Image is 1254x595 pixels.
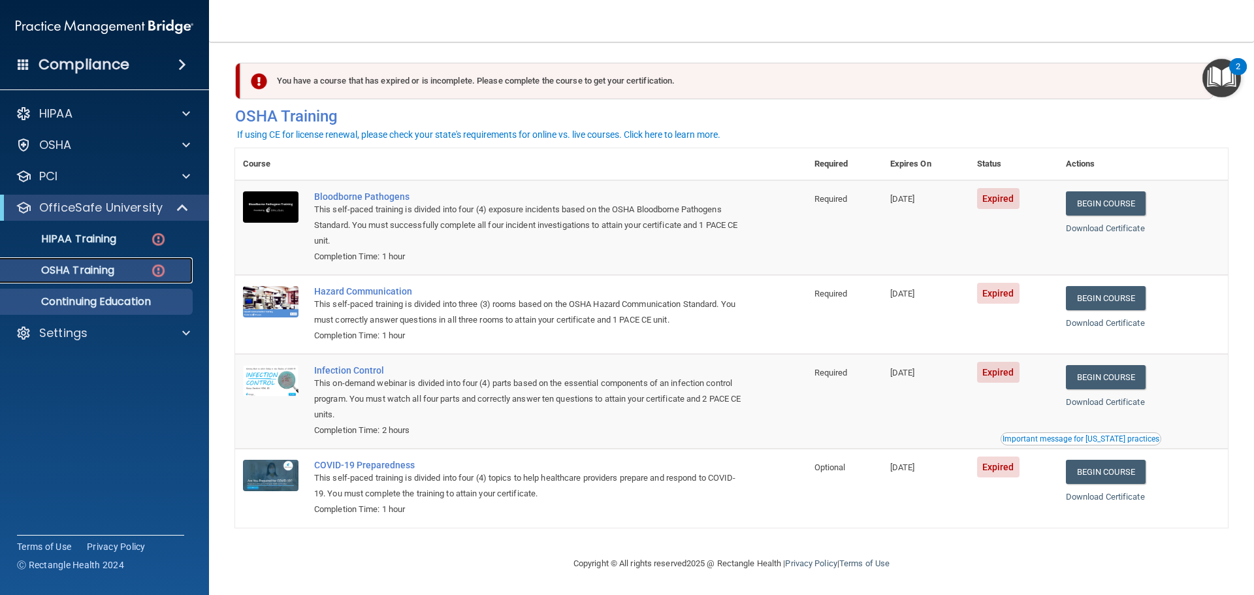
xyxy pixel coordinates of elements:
div: You have a course that has expired or is incomplete. Please complete the course to get your certi... [240,63,1214,99]
th: Actions [1058,148,1228,180]
a: Download Certificate [1066,318,1145,328]
div: This self-paced training is divided into three (3) rooms based on the OSHA Hazard Communication S... [314,297,741,328]
a: OSHA [16,137,190,153]
button: Open Resource Center, 2 new notifications [1202,59,1241,97]
div: Important message for [US_STATE] practices [1003,435,1159,443]
span: Expired [977,188,1020,209]
span: [DATE] [890,462,915,472]
p: OSHA Training [8,264,114,277]
span: Required [814,289,848,298]
a: Terms of Use [839,558,890,568]
p: HIPAA [39,106,72,121]
a: Download Certificate [1066,223,1145,233]
img: PMB logo [16,14,193,40]
div: Completion Time: 1 hour [314,502,741,517]
a: Begin Course [1066,460,1146,484]
a: Begin Course [1066,191,1146,216]
div: This self-paced training is divided into four (4) topics to help healthcare providers prepare and... [314,470,741,502]
h4: Compliance [39,56,129,74]
a: Privacy Policy [87,540,146,553]
th: Required [807,148,882,180]
img: exclamation-circle-solid-danger.72ef9ffc.png [251,73,267,89]
button: If using CE for license renewal, please check your state's requirements for online vs. live cours... [235,128,722,141]
span: Expired [977,457,1020,477]
th: Expires On [882,148,969,180]
button: Read this if you are a dental practitioner in the state of CA [1001,432,1161,445]
a: Terms of Use [17,540,71,553]
a: Download Certificate [1066,492,1145,502]
span: Optional [814,462,846,472]
a: Hazard Communication [314,286,741,297]
span: Required [814,368,848,378]
div: Copyright © All rights reserved 2025 @ Rectangle Health | | [493,543,970,585]
div: If using CE for license renewal, please check your state's requirements for online vs. live cours... [237,130,720,139]
th: Status [969,148,1058,180]
div: Completion Time: 2 hours [314,423,741,438]
a: Download Certificate [1066,397,1145,407]
span: [DATE] [890,194,915,204]
h4: OSHA Training [235,107,1228,125]
span: [DATE] [890,289,915,298]
div: 2 [1236,67,1240,84]
a: PCI [16,169,190,184]
p: HIPAA Training [8,233,116,246]
span: Ⓒ Rectangle Health 2024 [17,558,124,571]
img: danger-circle.6113f641.png [150,263,167,279]
a: OfficeSafe University [16,200,189,216]
span: Required [814,194,848,204]
div: Completion Time: 1 hour [314,249,741,265]
a: Settings [16,325,190,341]
a: Begin Course [1066,365,1146,389]
p: OfficeSafe University [39,200,163,216]
p: Settings [39,325,88,341]
th: Course [235,148,306,180]
div: This on-demand webinar is divided into four (4) parts based on the essential components of an inf... [314,376,741,423]
span: Expired [977,362,1020,383]
a: Bloodborne Pathogens [314,191,741,202]
a: Begin Course [1066,286,1146,310]
span: Expired [977,283,1020,304]
a: Infection Control [314,365,741,376]
div: Completion Time: 1 hour [314,328,741,344]
p: OSHA [39,137,72,153]
a: HIPAA [16,106,190,121]
p: Continuing Education [8,295,187,308]
p: PCI [39,169,57,184]
div: This self-paced training is divided into four (4) exposure incidents based on the OSHA Bloodborne... [314,202,741,249]
a: Privacy Policy [785,558,837,568]
img: danger-circle.6113f641.png [150,231,167,248]
a: COVID-19 Preparedness [314,460,741,470]
span: [DATE] [890,368,915,378]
